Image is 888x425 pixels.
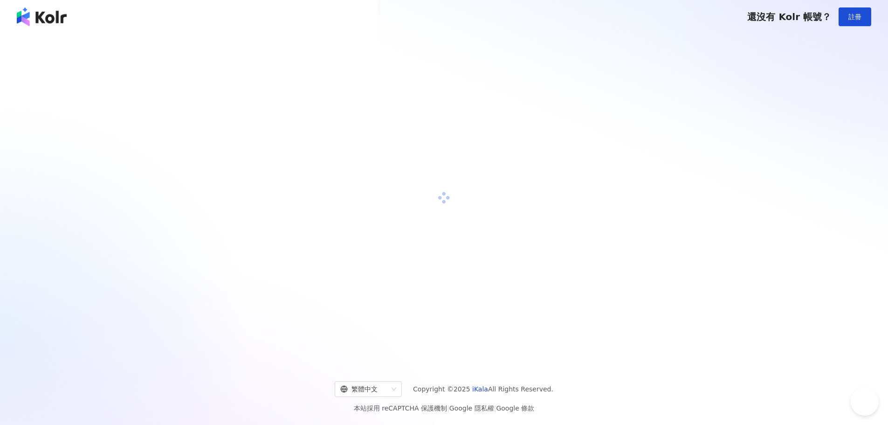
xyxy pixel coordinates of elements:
[17,7,67,26] img: logo
[472,385,488,393] a: iKala
[848,13,861,21] span: 註冊
[494,404,496,412] span: |
[413,383,553,395] span: Copyright © 2025 All Rights Reserved.
[747,11,831,22] span: 還沒有 Kolr 帳號？
[354,403,534,414] span: 本站採用 reCAPTCHA 保護機制
[496,404,534,412] a: Google 條款
[340,382,388,397] div: 繁體中文
[447,404,449,412] span: |
[839,7,871,26] button: 註冊
[449,404,494,412] a: Google 隱私權
[851,388,879,416] iframe: Help Scout Beacon - Open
